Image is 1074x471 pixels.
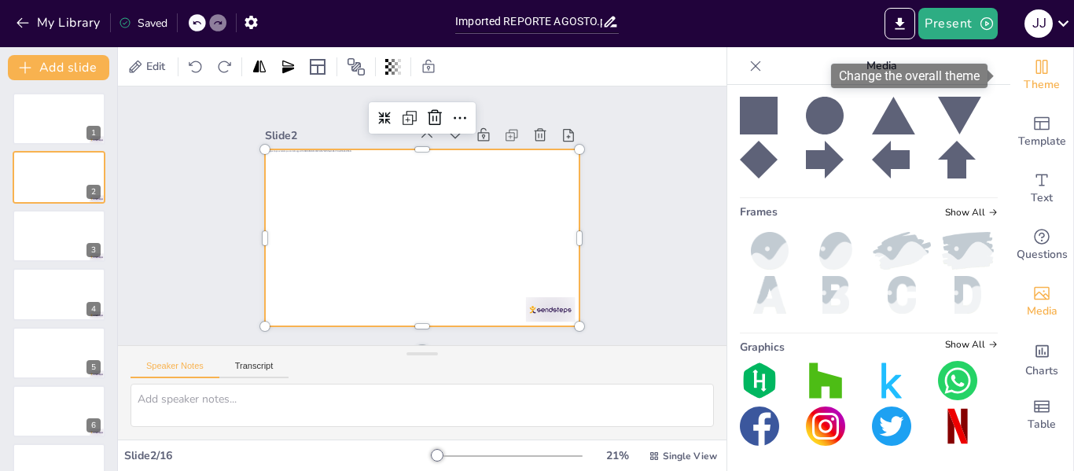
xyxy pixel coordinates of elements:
[806,361,845,400] img: graphic
[86,243,101,257] div: 3
[13,210,105,262] div: 3
[598,448,636,463] div: 21 %
[806,276,866,314] img: b.png
[872,361,911,400] img: graphic
[455,10,602,33] input: Insert title
[740,232,800,270] img: ball.png
[663,450,717,462] span: Single View
[219,361,289,378] button: Transcript
[1017,246,1068,263] span: Questions
[831,64,988,88] div: Change the overall theme
[1024,76,1060,94] span: Theme
[740,407,779,446] img: graphic
[1024,9,1053,38] div: J J
[740,340,785,355] span: Graphics
[945,339,998,350] span: Show all
[740,361,779,400] img: graphic
[347,57,366,76] span: Position
[1010,104,1073,160] div: Add ready made slides
[86,302,101,316] div: 4
[938,361,977,400] img: graphic
[872,232,932,270] img: paint2.png
[938,407,977,446] img: graphic
[1025,362,1058,380] span: Charts
[918,8,997,39] button: Present
[806,407,845,446] img: graphic
[119,16,167,31] div: Saved
[308,72,447,144] div: Slide 2
[1031,190,1053,207] span: Text
[86,126,101,140] div: 1
[872,276,932,314] img: c.png
[124,448,432,463] div: Slide 2 / 16
[1024,8,1053,39] button: J J
[143,59,168,74] span: Edit
[740,204,778,219] span: Frames
[12,10,107,35] button: My Library
[1010,217,1073,274] div: Get real-time input from your audience
[806,232,866,270] img: oval.png
[938,276,998,314] img: d.png
[131,361,219,378] button: Speaker Notes
[13,385,105,437] div: 6
[305,54,330,79] div: Layout
[1010,160,1073,217] div: Add text boxes
[885,8,915,39] button: Export to PowerPoint
[945,207,998,218] span: Show all
[13,327,105,379] div: 5
[13,93,105,145] div: 1
[1010,387,1073,443] div: Add a table
[1010,330,1073,387] div: Add charts and graphs
[1027,303,1057,320] span: Media
[1010,274,1073,330] div: Add images, graphics, shapes or video
[872,407,911,446] img: graphic
[1018,133,1066,150] span: Template
[740,276,800,314] img: a.png
[86,418,101,432] div: 6
[13,268,105,320] div: 4
[8,55,109,80] button: Add slide
[768,47,995,85] p: Media
[13,151,105,203] div: 2
[86,360,101,374] div: 5
[1010,47,1073,104] div: Change the overall theme
[1028,416,1056,433] span: Table
[938,232,998,270] img: paint.png
[86,185,101,199] div: 2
